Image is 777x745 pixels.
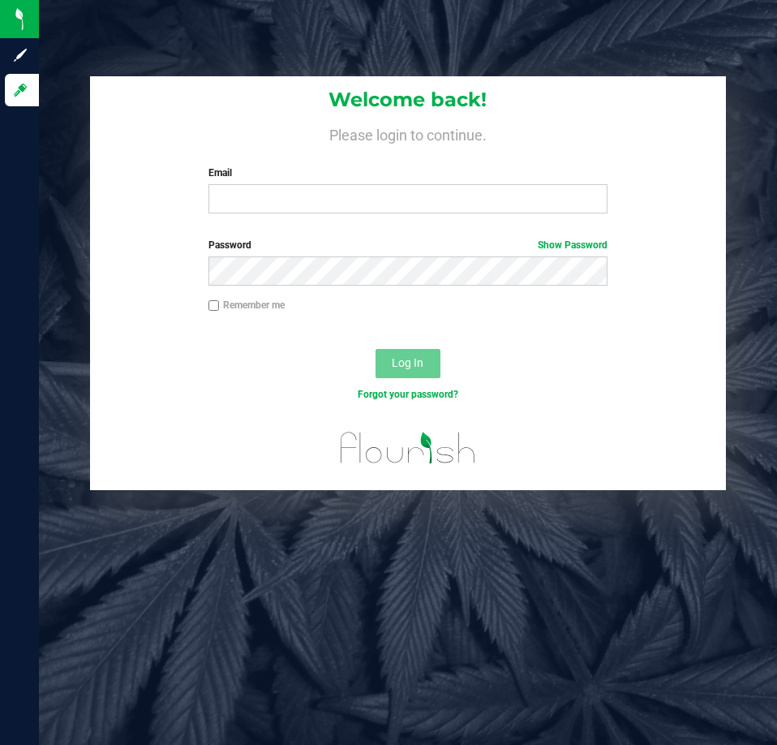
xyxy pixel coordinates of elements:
h1: Welcome back! [90,89,725,110]
label: Email [208,166,607,180]
label: Remember me [208,298,285,312]
inline-svg: Sign up [12,47,28,63]
span: Log In [392,356,423,369]
img: flourish_logo.svg [328,419,487,477]
span: Password [208,239,251,251]
input: Remember me [208,300,220,312]
a: Show Password [538,239,607,251]
a: Forgot your password? [358,389,458,400]
inline-svg: Log in [12,82,28,98]
h4: Please login to continue. [90,123,725,143]
button: Log In [376,349,440,378]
